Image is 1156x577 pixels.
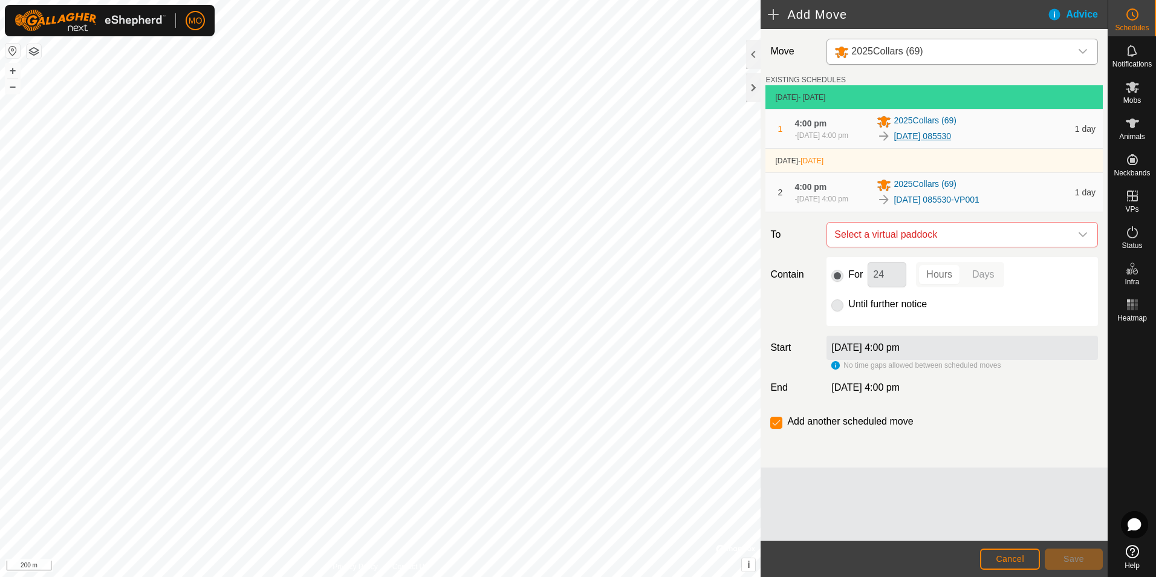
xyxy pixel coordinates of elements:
[1075,187,1096,197] span: 1 day
[775,93,798,102] span: [DATE]
[765,267,822,282] label: Contain
[765,74,846,85] label: EXISTING SCHEDULES
[798,157,823,165] span: -
[1123,97,1141,104] span: Mobs
[894,194,979,206] a: [DATE] 085530-VP001
[980,549,1040,570] button: Cancel
[894,114,956,129] span: 2025Collars (69)
[848,299,927,309] label: Until further notice
[1075,124,1096,134] span: 1 day
[5,79,20,94] button: –
[765,341,822,355] label: Start
[392,561,428,572] a: Contact Us
[794,119,826,128] span: 4:00 pm
[996,554,1024,564] span: Cancel
[894,178,956,192] span: 2025Collars (69)
[843,361,1001,370] span: No time gaps allowed between scheduled moves
[877,192,891,207] img: To
[797,131,848,140] span: [DATE] 4:00 pm
[1125,206,1138,213] span: VPs
[1112,60,1152,68] span: Notifications
[778,124,783,134] span: 1
[778,187,783,197] span: 2
[1119,133,1145,140] span: Animals
[800,157,823,165] span: [DATE]
[765,380,822,395] label: End
[831,342,900,353] label: [DATE] 4:00 pm
[768,7,1047,22] h2: Add Move
[848,270,863,279] label: For
[794,194,848,204] div: -
[830,223,1071,247] span: Select a virtual paddock
[831,382,900,393] span: [DATE] 4:00 pm
[189,15,203,27] span: MO
[765,222,822,247] label: To
[1071,223,1095,247] div: dropdown trigger
[851,46,923,56] span: 2025Collars (69)
[1108,540,1156,574] a: Help
[1115,24,1149,31] span: Schedules
[1125,562,1140,569] span: Help
[1045,549,1103,570] button: Save
[797,195,848,203] span: [DATE] 4:00 pm
[747,559,750,570] span: i
[798,93,825,102] span: - [DATE]
[5,44,20,58] button: Reset Map
[794,182,826,192] span: 4:00 pm
[1114,169,1150,177] span: Neckbands
[830,39,1071,64] span: 2025Collars
[765,39,822,65] label: Move
[1047,7,1108,22] div: Advice
[333,561,378,572] a: Privacy Policy
[1125,278,1139,285] span: Infra
[775,157,798,165] span: [DATE]
[1063,554,1084,564] span: Save
[877,129,891,143] img: To
[15,10,166,31] img: Gallagher Logo
[894,130,951,143] a: [DATE] 085530
[5,64,20,78] button: +
[27,44,41,59] button: Map Layers
[787,417,913,426] label: Add another scheduled move
[1117,315,1147,322] span: Heatmap
[794,130,848,141] div: -
[1071,39,1095,64] div: dropdown trigger
[742,558,755,572] button: i
[1122,242,1142,249] span: Status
